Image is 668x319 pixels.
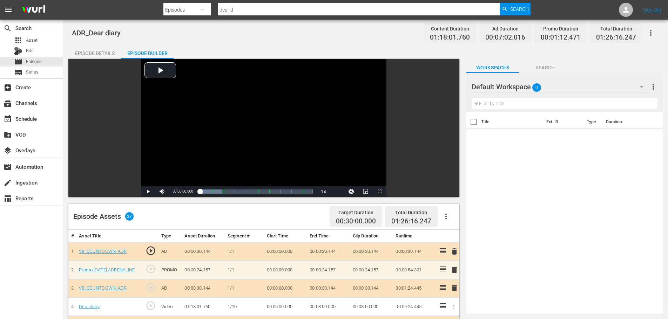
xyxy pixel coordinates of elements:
th: Type [158,230,182,243]
td: AD [158,279,182,298]
span: Automation [4,163,12,171]
a: V8_COUNTDOWN_ADR [79,249,127,254]
td: 00:00:00.000 [264,242,307,261]
td: 00:08:00.000 [307,298,350,316]
span: Series [14,68,22,77]
span: Channels [4,99,12,108]
th: Runtime [393,230,436,243]
td: 00:00:30.144 [350,279,393,298]
td: 1/1 [225,242,264,261]
button: Playback Rate [316,186,330,197]
td: 00:00:30.144 [307,242,350,261]
button: delete [450,247,459,257]
td: Video [158,298,182,316]
button: more_vert [649,78,657,95]
span: VOD [4,131,12,139]
span: Search [4,24,12,33]
td: 00:00:30.144 [350,242,393,261]
th: Segment # [225,230,264,243]
td: 00:00:00.000 [264,261,307,279]
span: delete [450,247,459,256]
span: Create [4,83,12,92]
span: more_vert [649,83,657,91]
span: 00:00:00.000 [173,189,193,193]
div: Video Player [141,59,386,197]
button: Episode Details [68,45,121,59]
span: 00:01:12.471 [541,34,581,42]
th: Title [481,112,542,132]
th: Clip Duration [350,230,393,243]
button: Mute [155,186,169,197]
span: play_circle_outline [146,300,156,311]
td: 00:00:00.000 [264,279,307,298]
button: delete [450,265,459,275]
td: 00:00:30.144 [182,242,225,261]
span: 01:26:16.247 [391,217,431,225]
span: Bits [26,47,34,54]
div: Promo Duration [541,24,581,34]
th: Ext. ID [542,112,582,132]
div: Episode Assets [73,212,134,221]
td: 00:00:30.144 [307,279,350,298]
span: ADR_Dear diary [72,29,121,37]
td: 00:09:24.445 [393,298,436,316]
td: 01:18:01.760 [182,298,225,316]
span: Reports [4,194,12,203]
button: Episode Builder [121,45,174,59]
span: play_circle_outline [146,264,156,274]
div: Bits [14,47,22,55]
td: PROMO [158,261,182,279]
div: Progress Bar [200,189,313,194]
td: 00:00:30.144 [393,242,436,261]
span: Episode [26,58,42,65]
span: Episode [14,57,22,66]
a: Dear diary [79,304,99,309]
span: 27 [125,212,134,221]
span: menu [4,6,13,14]
a: Sign Out [643,7,661,13]
span: play_circle_outline [146,282,156,293]
td: 00:00:30.144 [182,279,225,298]
button: delete [450,283,459,293]
span: delete [450,284,459,292]
td: 00:00:00.000 [264,298,307,316]
th: Duration [602,112,644,132]
span: Ingestion [4,179,12,187]
div: Ad Duration [485,24,525,34]
span: 01:26:16.247 [596,34,636,42]
span: Asset [14,36,22,44]
td: 1/10 [225,298,264,316]
span: 01:18:01.760 [430,34,470,42]
th: # [68,230,76,243]
td: 00:01:24.445 [393,279,436,298]
td: 00:00:24.157 [350,261,393,279]
button: Picture-in-Picture [358,186,372,197]
td: 00:00:24.157 [307,261,350,279]
div: Episode Details [68,45,121,62]
span: Schedule [4,115,12,123]
td: AD [158,242,182,261]
span: delete [450,266,459,274]
td: 1 [68,242,76,261]
span: Workspaces [466,63,519,72]
button: Jump To Time [344,186,358,197]
div: Default Workspace [472,77,650,97]
span: 00:30:00.000 [336,217,376,226]
td: 2 [68,261,76,279]
span: Search [519,63,572,72]
img: ans4CAIJ8jUAAAAAAAAAAAAAAAAAAAAAAAAgQb4GAAAAAAAAAAAAAAAAAAAAAAAAJMjXAAAAAAAAAAAAAAAAAAAAAAAAgAT5G... [17,2,50,18]
span: play_circle_outline [146,245,156,256]
td: 3 [68,279,76,298]
span: Search [510,3,529,15]
th: End Time [307,230,350,243]
span: 0 [532,80,541,95]
div: Content Duration [430,24,470,34]
th: Asset Title [76,230,143,243]
div: Episode Builder [121,45,174,62]
td: 00:00:24.157 [182,261,225,279]
a: V8_COUNTDOWN_ADR [79,285,127,291]
span: Series [26,69,39,76]
span: 00:07:02.016 [485,34,525,42]
td: 1/1 [225,261,264,279]
span: Asset [26,37,38,44]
